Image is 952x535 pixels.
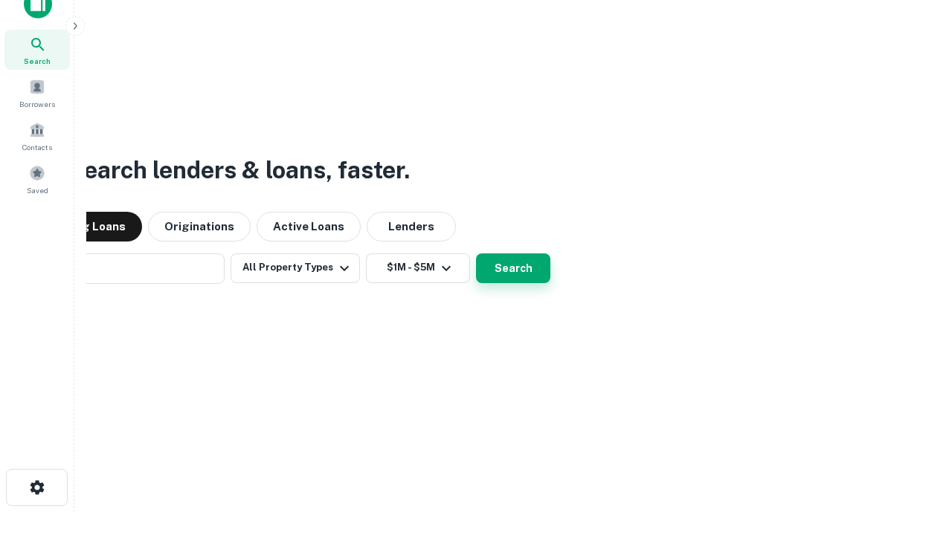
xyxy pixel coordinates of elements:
[22,141,52,153] span: Contacts
[27,184,48,196] span: Saved
[4,73,70,113] a: Borrowers
[4,116,70,156] a: Contacts
[68,152,410,188] h3: Search lenders & loans, faster.
[4,30,70,70] a: Search
[476,253,550,283] button: Search
[366,253,470,283] button: $1M - $5M
[367,212,456,241] button: Lenders
[19,98,55,110] span: Borrowers
[257,212,361,241] button: Active Loans
[148,212,251,241] button: Originations
[4,159,70,199] a: Saved
[24,55,51,67] span: Search
[231,253,360,283] button: All Property Types
[878,416,952,487] iframe: Chat Widget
